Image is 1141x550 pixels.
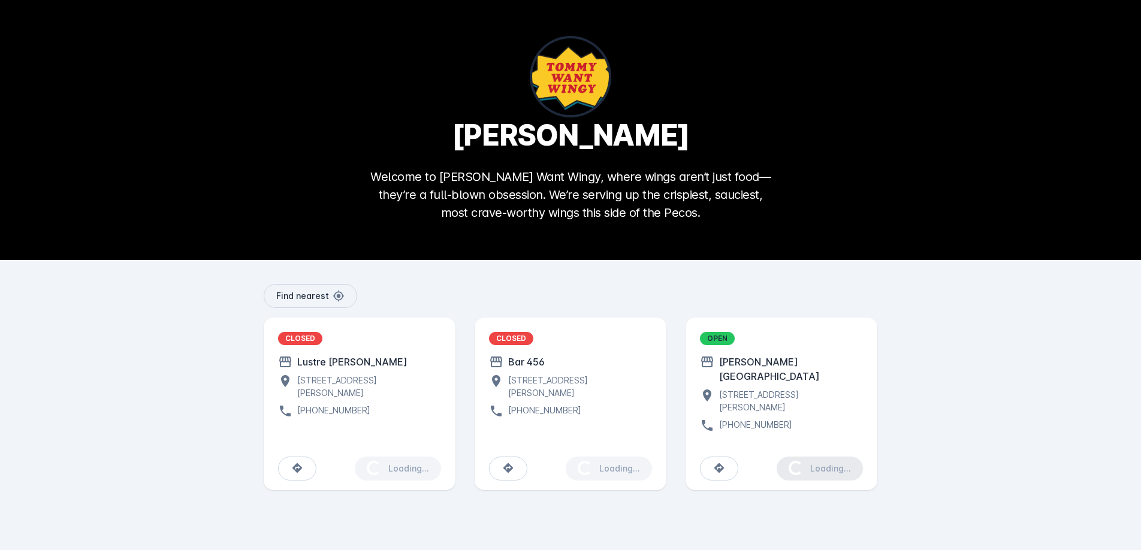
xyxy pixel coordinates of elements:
span: Find nearest [276,292,329,300]
div: Lustre [PERSON_NAME] [292,355,407,369]
div: [PHONE_NUMBER] [503,404,581,418]
div: [STREET_ADDRESS][PERSON_NAME] [292,374,441,399]
div: Bar 456 [503,355,545,369]
div: [PERSON_NAME][GEOGRAPHIC_DATA] [714,355,863,383]
div: CLOSED [278,332,322,345]
div: CLOSED [489,332,533,345]
div: [PHONE_NUMBER] [714,418,792,433]
div: [STREET_ADDRESS][PERSON_NAME] [714,388,863,413]
div: [PHONE_NUMBER] [292,404,370,418]
div: [STREET_ADDRESS][PERSON_NAME] [503,374,652,399]
div: OPEN [700,332,735,345]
